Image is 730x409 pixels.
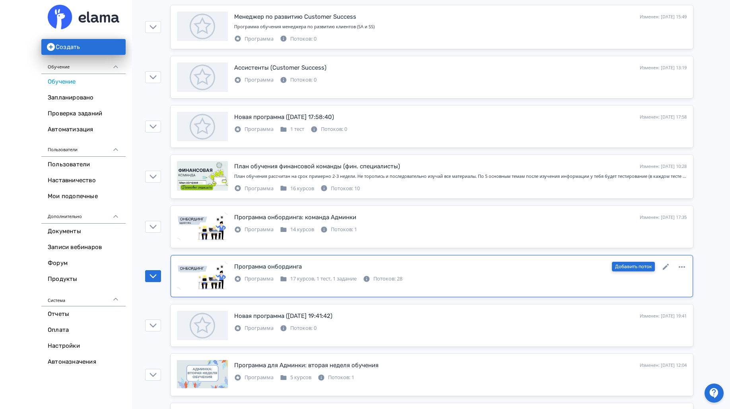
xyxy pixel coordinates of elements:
div: Изменен: [DATE] 13:19 [640,64,687,71]
div: Программа [234,374,274,382]
div: Программа [234,76,274,84]
div: Изменен: [DATE] 17:35 [640,214,687,221]
div: 1 тест [280,125,304,133]
div: 17 курсов, 1 тест, 1 задание [280,275,357,283]
a: Форум [41,255,126,271]
div: Изменен: [DATE] 17:58 [640,114,687,121]
div: Программа [234,35,274,43]
a: Пользователи [41,157,126,173]
a: Документы [41,224,126,240]
a: Автоматизация [41,122,126,138]
img: https://files.teachbase.ru/system/account/49446/logo/medium-41563bfb68b138c87ea16aa7a8c83070.png [48,5,119,29]
a: Отчеты [41,306,126,322]
div: Изменен: [DATE] 19:41 [640,313,687,319]
div: Изменен: [DATE] 12:04 [640,362,687,369]
div: Потоков: 0 [280,35,316,43]
a: Автоназначения [41,354,126,370]
a: Оплата [41,322,126,338]
div: 16 курсов [280,185,314,193]
div: Программа [234,275,274,283]
div: Потоков: 1 [318,374,354,382]
div: Потоков: 0 [280,324,316,332]
div: Система [41,287,126,306]
div: План обучения финансовой команды (фин. специалисты) [234,162,400,171]
div: Программа обучения менеджера по развитию клиентов (SA и SS) [234,23,687,30]
div: Дополнительно [41,204,126,224]
div: Обучение [41,55,126,74]
div: Программа для Админки: вторая неделя обучения [234,361,379,370]
div: Изменен: [DATE] 10:28 [640,163,687,170]
div: Программа онбординга: команда Админки [234,213,356,222]
div: Программа [234,125,274,133]
button: Добавить поток [612,262,655,271]
div: Новая программа (14.07.2025 17:58:40) [234,113,334,122]
div: Программа [234,185,274,193]
div: 5 курсов [280,374,311,382]
a: Обучение [41,74,126,90]
a: Наставничество [41,173,126,189]
div: Потоков: 1 [320,226,357,234]
button: Создать [41,39,126,55]
a: Мои подопечные [41,189,126,204]
a: Проверка заданий [41,106,126,122]
div: Ассистенты (Customer Success) [234,63,326,72]
div: Менеджер по развитию Customer Success [234,12,356,21]
div: Программа [234,226,274,234]
div: 14 курсов [280,226,314,234]
div: Потоков: 0 [280,76,316,84]
div: Пользователи [41,138,126,157]
div: Потоков: 10 [320,185,360,193]
a: Записи вебинаров [41,240,126,255]
a: Продукты [41,271,126,287]
div: Программа онбординга [234,262,302,271]
div: Новая программа (21.05.2025 19:41:42) [234,312,332,321]
div: Потоков: 28 [363,275,402,283]
a: Настройки [41,338,126,354]
div: Программа [234,324,274,332]
a: Запланировано [41,90,126,106]
div: Потоков: 0 [311,125,347,133]
div: Изменен: [DATE] 15:49 [640,14,687,20]
div: План обучения рассчитан на срок примерно 2-3 недели. Не торопись и последовательно изучай все мат... [234,173,687,180]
